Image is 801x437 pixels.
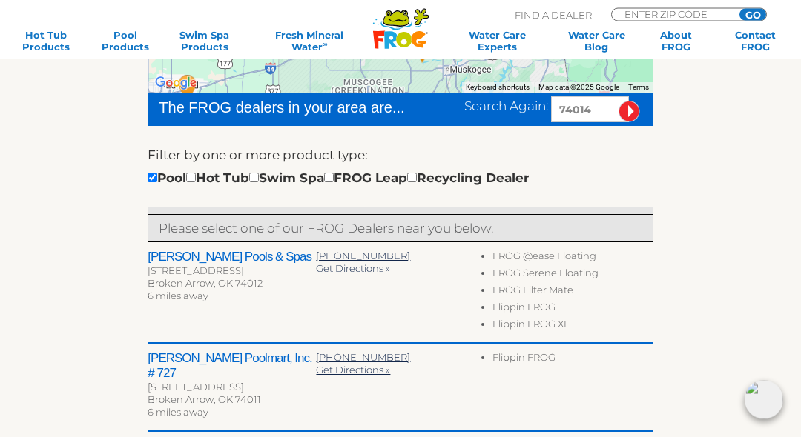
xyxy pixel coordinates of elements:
[316,364,390,376] a: Get Directions »
[148,407,208,418] span: 6 miles away
[15,29,76,53] a: Hot TubProducts
[165,64,211,116] div: Leslie's Poolmart, Inc. # 882 - 96 miles away.
[148,146,368,165] label: Filter by one or more product type:
[464,99,548,114] span: Search Again:
[159,219,642,238] p: Please select one of our FROG Dealers near you below.
[566,29,627,53] a: Water CareBlog
[151,74,200,93] img: Google
[148,290,208,302] span: 6 miles away
[628,84,649,92] a: Terms
[148,381,316,394] div: [STREET_ADDRESS]
[515,8,592,21] p: Find A Dealer
[623,9,723,19] input: Zip Code Form
[253,29,366,53] a: Fresh MineralWater∞
[619,101,640,123] input: Submit
[159,97,406,119] div: The FROG dealers in your area are...
[492,250,653,267] li: FROG @ease Floating
[148,394,316,407] div: Broken Arrow, OK 74011
[217,88,263,140] div: Crystal Clear Pools - 82 miles away.
[148,265,316,278] div: [STREET_ADDRESS]
[492,352,653,369] li: Flippin FROG
[316,263,390,275] a: Get Directions »
[492,267,653,284] li: FROG Serene Floating
[492,318,653,336] li: Flippin FROG XL
[739,9,766,21] input: GO
[148,352,316,381] h2: [PERSON_NAME] Poolmart, Inc. # 727
[148,250,316,265] h2: [PERSON_NAME] Pools & Spas
[148,169,529,188] div: Pool Hot Tub Swim Spa FROG Leap Recycling Dealer
[174,29,235,53] a: Swim SpaProducts
[538,84,619,92] span: Map data ©2025 Google
[316,352,410,364] a: [PHONE_NUMBER]
[316,250,410,262] a: [PHONE_NUMBER]
[492,301,653,318] li: Flippin FROG
[94,29,156,53] a: PoolProducts
[492,284,653,301] li: FROG Filter Mate
[148,278,316,290] div: Broken Arrow, OK 74012
[745,381,783,419] img: openIcon
[466,83,530,93] button: Keyboard shortcuts
[151,74,200,93] a: Open this area in Google Maps (opens a new window)
[323,40,328,48] sup: ∞
[645,29,707,53] a: AboutFROG
[446,29,548,53] a: Water CareExperts
[725,29,786,53] a: ContactFROG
